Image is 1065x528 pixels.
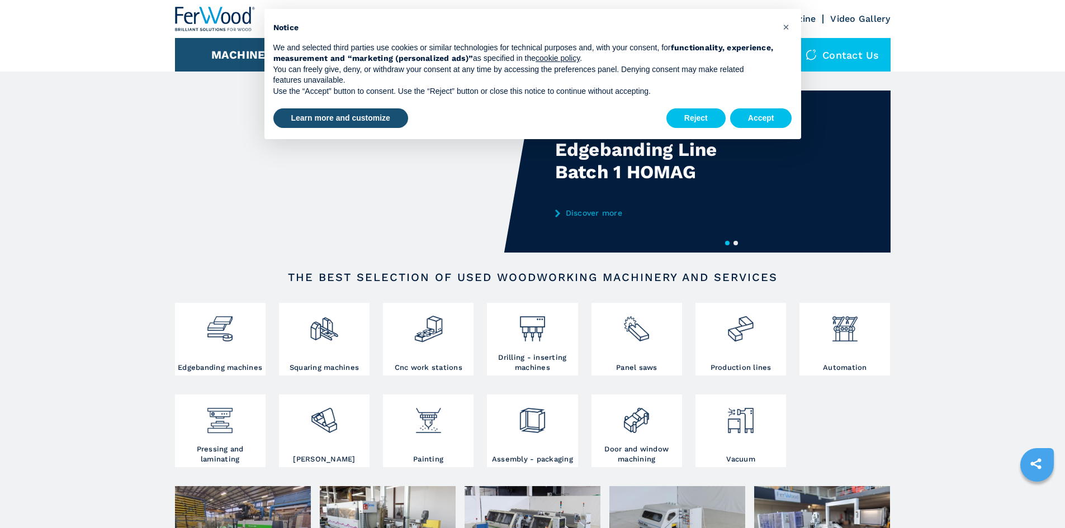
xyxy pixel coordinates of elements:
img: montaggio_imballaggio_2.png [518,397,547,435]
button: 2 [733,241,738,245]
button: Learn more and customize [273,108,408,129]
h2: Notice [273,22,774,34]
img: bordatrici_1.png [205,306,235,344]
a: Squaring machines [279,303,370,375]
h3: [PERSON_NAME] [293,454,355,464]
h3: Cnc work stations [395,363,462,373]
a: [PERSON_NAME] [279,394,370,467]
h3: Edgebanding machines [178,363,262,373]
h3: Production lines [711,363,771,373]
iframe: Chat [1017,478,1057,520]
a: Pressing and laminating [175,394,266,467]
img: Ferwood [175,7,255,31]
img: sezionatrici_2.png [622,306,651,344]
button: 1 [725,241,730,245]
h3: Squaring machines [290,363,359,373]
h3: Pressing and laminating [178,444,263,464]
img: lavorazione_porte_finestre_2.png [622,397,651,435]
img: automazione.png [830,306,860,344]
a: cookie policy [536,54,580,63]
img: pressa-strettoia.png [205,397,235,435]
a: Panel saws [591,303,682,375]
a: Edgebanding machines [175,303,266,375]
img: aspirazione_1.png [726,397,755,435]
img: squadratrici_2.png [309,306,339,344]
video: Your browser does not support the video tag. [175,91,533,253]
h3: Door and window machining [594,444,679,464]
p: Use the “Accept” button to consent. Use the “Reject” button or close this notice to continue with... [273,86,774,97]
img: verniciatura_1.png [414,397,443,435]
h3: Assembly - packaging [492,454,573,464]
a: Automation [799,303,890,375]
img: levigatrici_2.png [309,397,339,435]
img: linee_di_produzione_2.png [726,306,755,344]
h3: Automation [823,363,867,373]
a: Cnc work stations [383,303,474,375]
a: Video Gallery [830,13,890,24]
h3: Painting [413,454,443,464]
p: You can freely give, deny, or withdraw your consent at any time by accessing the preferences pane... [273,64,774,86]
a: Drilling - inserting machines [487,303,578,375]
h2: The best selection of used woodworking machinery and services [211,270,855,284]
a: Painting [383,394,474,467]
strong: functionality, experience, measurement and “marketing (personalized ads)” [273,43,774,63]
a: Door and window machining [591,394,682,467]
a: Discover more [555,208,774,217]
img: foratrici_inseritrici_2.png [518,306,547,344]
p: We and selected third parties use cookies or similar technologies for technical purposes and, wit... [273,42,774,64]
button: Machines [211,48,273,61]
a: Vacuum [695,394,786,467]
a: Production lines [695,303,786,375]
button: Reject [666,108,726,129]
img: centro_di_lavoro_cnc_2.png [414,306,443,344]
a: Assembly - packaging [487,394,578,467]
a: sharethis [1022,450,1050,478]
div: Contact us [794,38,891,72]
button: Accept [730,108,792,129]
img: Contact us [806,49,817,60]
h3: Panel saws [616,363,657,373]
span: × [783,20,789,34]
h3: Drilling - inserting machines [490,353,575,373]
h3: Vacuum [726,454,755,464]
button: Close this notice [778,18,796,36]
